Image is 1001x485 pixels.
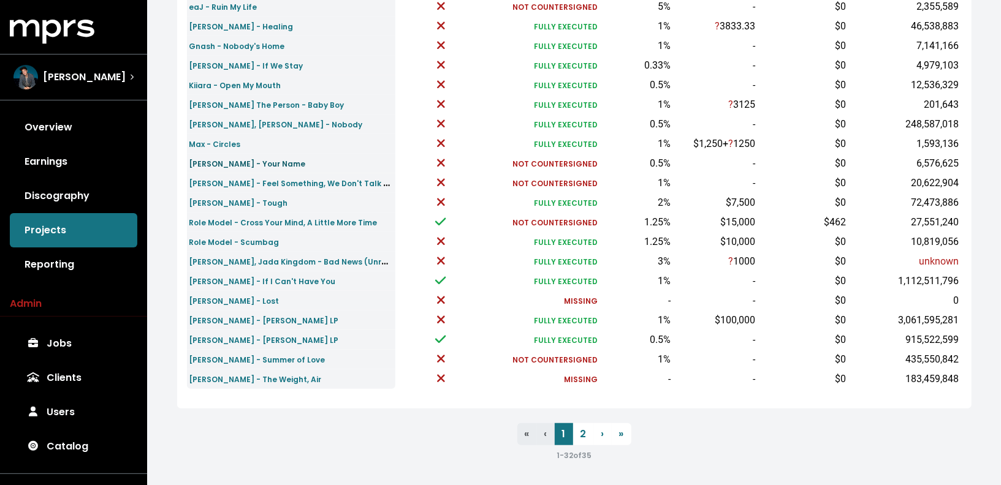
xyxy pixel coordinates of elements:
a: [PERSON_NAME] - If I Can't Have You [189,274,336,288]
td: $0 [758,95,849,115]
td: 1% [600,17,674,36]
td: 0 [848,291,961,310]
small: [PERSON_NAME] - Tough [189,198,288,208]
small: Kiiara - Open My Mouth [189,80,281,91]
td: 248,587,018 [848,115,961,134]
small: Gnash - Nobody's Home [189,41,285,51]
td: 915,522,599 [848,330,961,350]
td: 4,979,103 [848,56,961,75]
td: $0 [758,75,849,95]
small: [PERSON_NAME] - The Weight, Air [189,374,322,385]
td: - [673,330,757,350]
span: ? [728,255,733,267]
td: $0 [758,193,849,212]
small: FULLY EXECUTED [534,237,598,247]
td: 435,550,842 [848,350,961,369]
a: Clients [10,361,137,395]
td: 3% [600,252,674,271]
small: [PERSON_NAME] - If We Stay [189,61,303,71]
a: [PERSON_NAME] - [PERSON_NAME] LP [189,313,339,327]
a: [PERSON_NAME] The Person - Baby Boy [189,97,344,111]
span: $15,000 [720,216,755,228]
td: 72,473,886 [848,193,961,212]
span: unknown [919,255,959,267]
span: › [601,427,604,441]
img: The selected account / producer [13,65,38,89]
span: 3125 [728,99,755,110]
td: 7,141,166 [848,36,961,56]
td: 1% [600,134,674,154]
a: Gnash - Nobody's Home [189,39,285,53]
small: [PERSON_NAME] - Summer of Love [189,355,325,365]
td: 2% [600,193,674,212]
td: 1% [600,95,674,115]
a: [PERSON_NAME] - If We Stay [189,58,303,72]
a: 1 [555,423,573,445]
a: [PERSON_NAME] - Tough [189,195,288,209]
td: 6,576,625 [848,154,961,173]
td: $462 [758,212,849,232]
small: [PERSON_NAME] - [PERSON_NAME] LP [189,315,339,326]
a: Users [10,395,137,429]
span: $1,250 [693,138,723,149]
td: 0.5% [600,75,674,95]
small: [PERSON_NAME] - If I Can't Have You [189,276,336,287]
small: [PERSON_NAME] - Lost [189,296,280,306]
td: - [600,369,674,389]
td: 20,622,904 [848,173,961,193]
span: ? [728,99,733,110]
a: [PERSON_NAME], [PERSON_NAME] - Nobody [189,117,363,131]
td: $0 [758,330,849,350]
td: - [673,271,757,291]
td: 0.5% [600,330,674,350]
td: $0 [758,17,849,36]
a: Max - Circles [189,137,241,151]
small: [PERSON_NAME] - Your Name [189,159,306,169]
small: eaJ - Ruin My Life [189,2,257,12]
a: Role Model - Scumbag [189,235,280,249]
td: - [673,369,757,389]
a: Earnings [10,145,137,179]
td: 3,061,595,281 [848,310,961,330]
small: FULLY EXECUTED [534,61,598,71]
td: 12,536,329 [848,75,961,95]
td: $0 [758,310,849,330]
span: [PERSON_NAME] [43,70,126,85]
td: $0 [758,173,849,193]
td: 1.25% [600,232,674,252]
span: 1000 [728,255,755,267]
span: 3833.33 [715,20,755,32]
td: 1,593,136 [848,134,961,154]
a: [PERSON_NAME] - Healing [189,19,294,33]
a: 2 [573,423,594,445]
span: ? [715,20,720,32]
td: - [673,75,757,95]
td: 27,551,240 [848,212,961,232]
td: - [673,350,757,369]
span: + [723,138,755,149]
a: [PERSON_NAME] - [PERSON_NAME] LP [189,333,339,347]
td: - [673,56,757,75]
small: NOT COUNTERSIGNED [512,2,598,12]
small: [PERSON_NAME], [PERSON_NAME] - Nobody [189,119,363,130]
td: - [673,173,757,193]
td: 1.25% [600,212,674,232]
small: NOT COUNTERSIGNED [512,178,598,189]
a: Role Model - Cross Your Mind, A Little More Time [189,215,378,229]
small: MISSING [564,374,598,385]
span: » [619,427,624,441]
td: $0 [758,369,849,389]
small: 1 - 32 of 35 [557,450,592,461]
small: [PERSON_NAME] - Feel Something, We Don't Talk Enough [189,176,413,190]
small: FULLY EXECUTED [534,198,598,208]
a: Catalog [10,429,137,464]
a: [PERSON_NAME] - Summer of Love [189,352,325,366]
td: $0 [758,271,849,291]
a: mprs logo [10,24,94,38]
small: FULLY EXECUTED [534,119,598,130]
td: - [673,115,757,134]
small: [PERSON_NAME] - Healing [189,21,294,32]
td: 1,112,511,796 [848,271,961,291]
td: - [673,291,757,310]
td: - [673,154,757,173]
